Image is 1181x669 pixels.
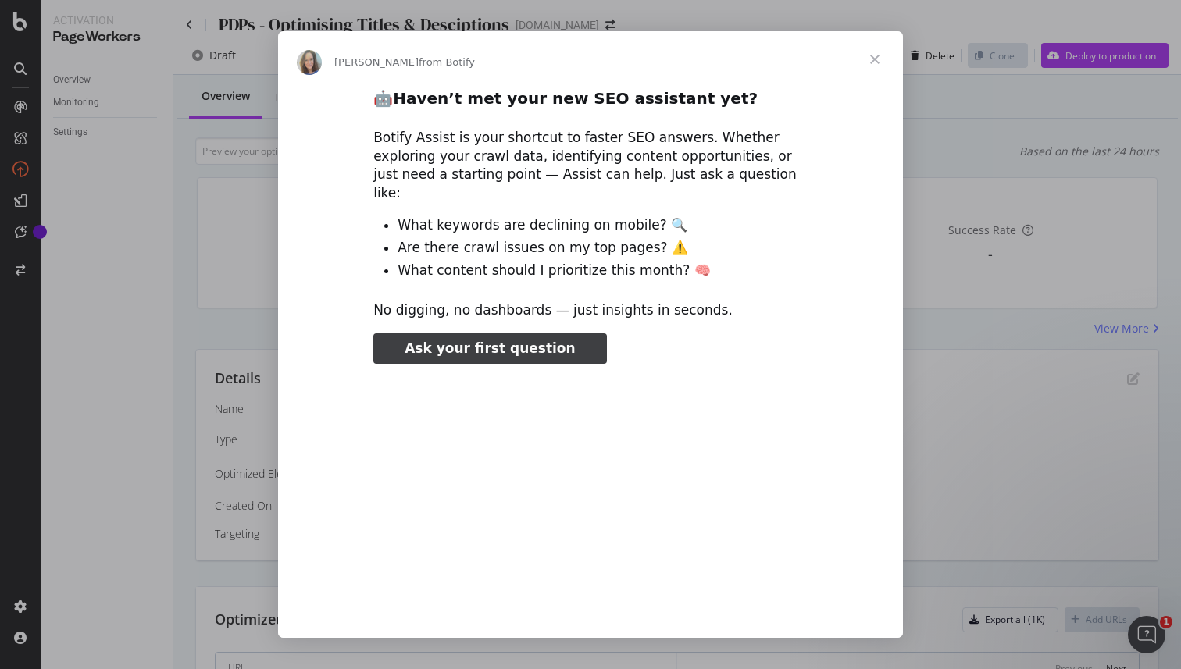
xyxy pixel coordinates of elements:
[419,56,475,68] span: from Botify
[373,88,808,117] h2: 🤖
[405,340,575,356] span: Ask your first question
[398,262,808,280] li: What content should I prioritize this month? 🧠
[847,31,903,87] span: Close
[334,56,419,68] span: [PERSON_NAME]
[398,216,808,235] li: What keywords are declining on mobile? 🔍
[373,333,606,365] a: Ask your first question
[297,50,322,75] img: Profile image for Colleen
[373,129,808,203] div: Botify Assist is your shortcut to faster SEO answers. Whether exploring your crawl data, identify...
[373,301,808,320] div: No digging, no dashboards — just insights in seconds.
[393,89,758,108] b: Haven’t met your new SEO assistant yet?
[398,239,808,258] li: Are there crawl issues on my top pages? ⚠️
